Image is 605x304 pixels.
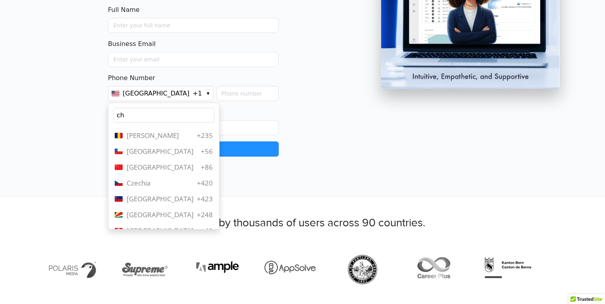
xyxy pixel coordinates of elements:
img: Seychelles flag [115,212,123,218]
button: [GEOGRAPHIC_DATA] +1 ▾ [108,86,213,101]
span: [GEOGRAPHIC_DATA] [127,162,198,173]
img: Liechtenstein flag [115,196,123,202]
label: Phone Number [108,73,155,83]
span: +56 [201,146,213,157]
img: Czechia flag [115,180,123,186]
input: Name must only contain letters and spaces [108,18,279,33]
img: United States flag [112,91,119,96]
img: http-den-ev.de-.png [45,252,98,287]
span: [GEOGRAPHIC_DATA] [123,89,189,98]
img: Chile flag [115,149,123,154]
img: https-appsolve.com-%E2%80%931.png [263,252,316,287]
span: [GEOGRAPHIC_DATA] [127,146,198,157]
span: [GEOGRAPHIC_DATA] [127,209,194,220]
label: Full Name [108,5,140,15]
img: Chad flag [115,133,123,138]
img: https-www.be.ch-de-start.html.png [481,252,534,287]
span: +423 [197,193,213,205]
span: ▾ [207,89,210,97]
input: Search country or dial code… [113,108,214,123]
span: +86 [201,162,213,173]
span: +248 [197,209,213,220]
img: https-ample.co.in-.png [190,252,244,287]
img: https-careerpluscanada.com-.png [408,252,462,287]
span: +420 [197,178,213,189]
span: [PERSON_NAME] [127,130,194,141]
span: Czechia [127,178,194,189]
label: Business Email [108,39,156,49]
span: +41 [201,225,213,236]
span: +235 [197,130,213,141]
img: http-supreme.co.in-%E2%80%931.png [118,252,171,287]
img: China flag [115,164,123,170]
h3: Trusted by thousands of users across 90 countries. [45,216,560,230]
span: [GEOGRAPHIC_DATA] [127,225,198,236]
span: +1 [193,89,202,98]
span: [GEOGRAPHIC_DATA] [127,193,194,205]
input: Phone number [216,86,279,101]
input: Enter your email [108,52,279,67]
img: https-www.portland.gov-.png [335,252,389,287]
img: Switzerland flag [115,228,123,233]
